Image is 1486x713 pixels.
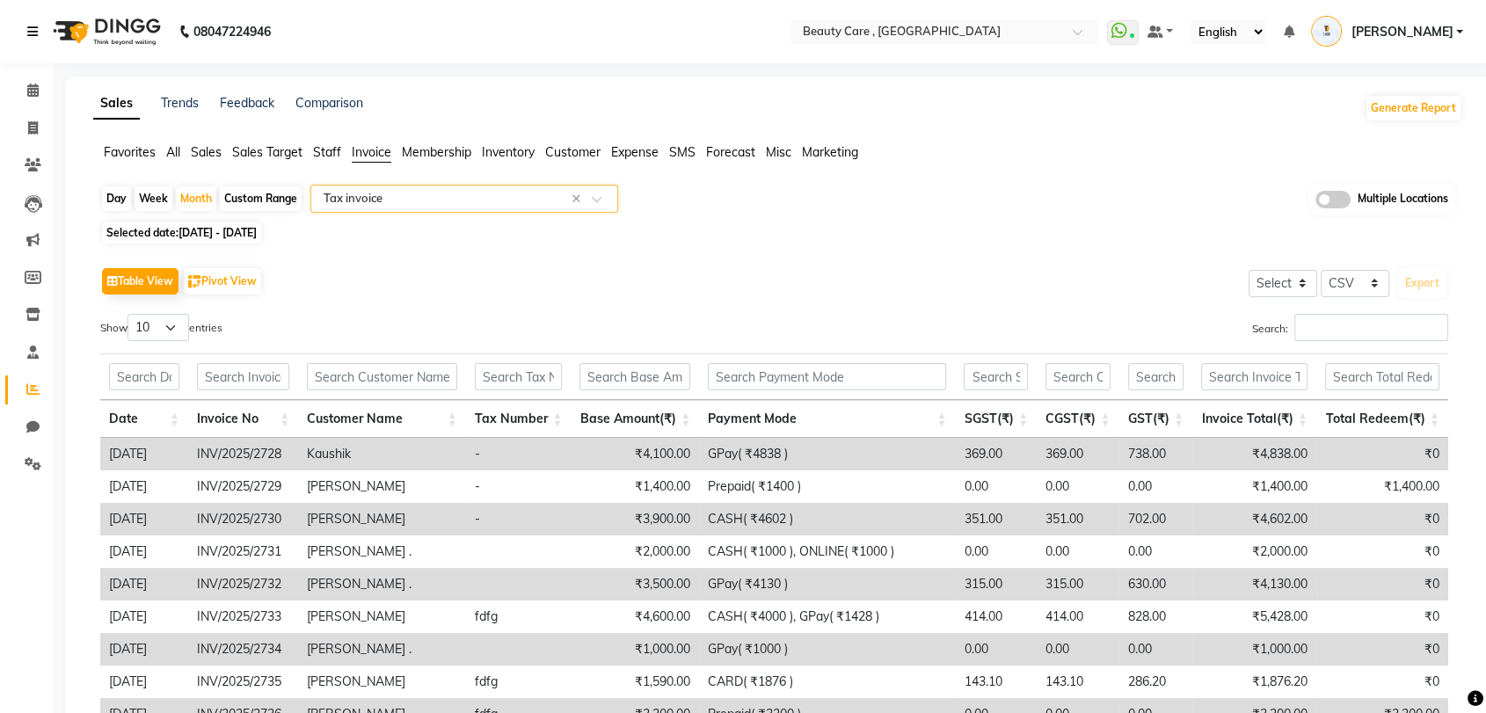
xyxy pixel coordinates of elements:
td: [PERSON_NAME] . [298,633,466,666]
th: GST(₹): activate to sort column ascending [1119,400,1192,438]
td: ₹3,900.00 [571,503,699,535]
span: Inventory [482,144,535,160]
span: Favorites [104,144,156,160]
input: Search Total Redeem(₹) [1325,363,1439,390]
td: 414.00 [1037,600,1119,633]
span: All [166,144,180,160]
td: fdfg [466,600,572,633]
b: 08047224946 [193,7,271,56]
td: ₹1,400.00 [1192,470,1316,503]
td: 315.00 [1037,568,1119,600]
td: [DATE] [100,470,188,503]
td: ₹1,876.20 [1192,666,1316,698]
label: Search: [1252,314,1448,341]
td: 0.00 [1119,470,1192,503]
span: [PERSON_NAME] [1351,23,1453,41]
td: ₹4,602.00 [1192,503,1316,535]
span: Forecast [706,144,755,160]
td: 0.00 [1119,535,1192,568]
td: 414.00 [956,600,1038,633]
td: ₹0 [1316,600,1448,633]
td: INV/2025/2734 [188,633,298,666]
span: Clear all [572,190,586,208]
td: ₹2,000.00 [571,535,699,568]
td: INV/2025/2733 [188,600,298,633]
td: 143.10 [956,666,1038,698]
span: Sales [191,144,222,160]
td: INV/2025/2731 [188,535,298,568]
img: pivot.png [188,275,201,288]
td: [DATE] [100,568,188,600]
td: [PERSON_NAME] [298,470,466,503]
button: Table View [102,268,178,295]
td: [PERSON_NAME] . [298,535,466,568]
span: Selected date: [102,222,261,244]
span: Misc [766,144,791,160]
input: Search Date [109,363,179,390]
span: Staff [313,144,341,160]
span: Invoice [352,144,391,160]
th: Customer Name: activate to sort column ascending [298,400,466,438]
td: 0.00 [1037,470,1119,503]
td: [DATE] [100,633,188,666]
td: fdfg [466,666,572,698]
td: 0.00 [1037,633,1119,666]
td: ₹1,000.00 [1192,633,1316,666]
button: Generate Report [1366,96,1461,120]
td: 286.20 [1119,666,1192,698]
input: Search Invoice No [197,363,289,390]
div: Week [135,186,172,211]
td: [PERSON_NAME] . [298,568,466,600]
td: INV/2025/2735 [188,666,298,698]
th: Date: activate to sort column ascending [100,400,188,438]
td: INV/2025/2732 [188,568,298,600]
td: INV/2025/2728 [188,438,298,470]
td: [DATE] [100,666,188,698]
td: Prepaid( ₹1400 ) [699,470,955,503]
span: Marketing [802,144,858,160]
td: ₹4,130.00 [1192,568,1316,600]
td: GPay( ₹4838 ) [699,438,955,470]
span: [DATE] - [DATE] [178,226,257,239]
td: 738.00 [1119,438,1192,470]
td: 702.00 [1119,503,1192,535]
td: ₹0 [1316,503,1448,535]
input: Search SGST(₹) [964,363,1028,390]
td: CASH( ₹4602 ) [699,503,955,535]
td: ₹1,590.00 [571,666,699,698]
td: ₹1,000.00 [571,633,699,666]
td: ₹4,100.00 [571,438,699,470]
th: Invoice Total(₹): activate to sort column ascending [1192,400,1316,438]
td: ₹3,500.00 [571,568,699,600]
td: INV/2025/2729 [188,470,298,503]
td: ₹4,600.00 [571,600,699,633]
td: [DATE] [100,535,188,568]
input: Search Invoice Total(₹) [1201,363,1308,390]
td: CASH( ₹4000 ), GPay( ₹1428 ) [699,600,955,633]
th: Base Amount(₹): activate to sort column ascending [571,400,699,438]
td: 351.00 [956,503,1038,535]
td: 369.00 [956,438,1038,470]
input: Search Customer Name [307,363,457,390]
a: Trends [161,95,199,111]
td: [PERSON_NAME] [298,503,466,535]
select: Showentries [127,314,189,341]
td: [DATE] [100,600,188,633]
td: ₹1,400.00 [1316,470,1448,503]
a: Sales [93,88,140,120]
span: Expense [611,144,659,160]
a: Feedback [220,95,274,111]
th: Invoice No: activate to sort column ascending [188,400,298,438]
td: ₹0 [1316,535,1448,568]
td: GPay( ₹4130 ) [699,568,955,600]
img: Omkar [1311,16,1342,47]
td: 369.00 [1037,438,1119,470]
td: GPay( ₹1000 ) [699,633,955,666]
input: Search CGST(₹) [1045,363,1111,390]
th: CGST(₹): activate to sort column ascending [1037,400,1119,438]
div: Day [102,186,131,211]
td: 630.00 [1119,568,1192,600]
td: CARD( ₹1876 ) [699,666,955,698]
td: 0.00 [956,535,1038,568]
td: - [466,438,572,470]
